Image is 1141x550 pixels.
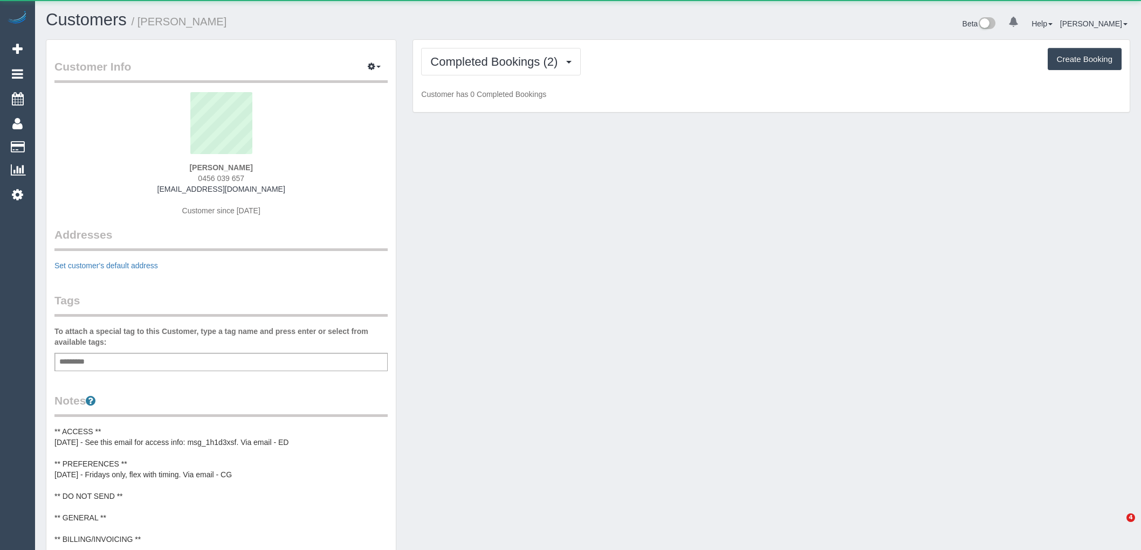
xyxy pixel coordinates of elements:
span: 4 [1126,513,1135,522]
img: Automaid Logo [6,11,28,26]
legend: Customer Info [54,59,388,83]
legend: Notes [54,393,388,417]
p: Customer has 0 Completed Bookings [421,89,1122,100]
a: Help [1032,19,1053,28]
span: Completed Bookings (2) [430,55,563,68]
button: Create Booking [1048,48,1122,71]
a: [EMAIL_ADDRESS][DOMAIN_NAME] [157,185,285,193]
strong: [PERSON_NAME] [189,163,252,172]
span: Customer since [DATE] [182,206,260,215]
a: Beta [963,19,996,28]
a: Set customer's default address [54,261,158,270]
legend: Tags [54,293,388,317]
span: 0456 039 657 [198,174,244,183]
label: To attach a special tag to this Customer, type a tag name and press enter or select from availabl... [54,326,388,347]
iframe: Intercom live chat [1104,513,1130,539]
img: New interface [978,17,995,31]
a: Customers [46,10,127,29]
small: / [PERSON_NAME] [132,16,227,27]
button: Completed Bookings (2) [421,48,581,75]
a: [PERSON_NAME] [1060,19,1128,28]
